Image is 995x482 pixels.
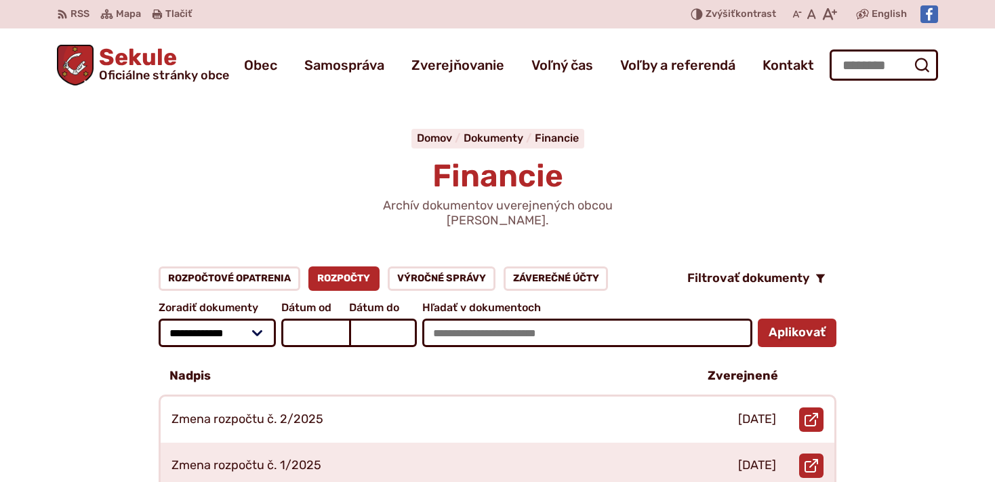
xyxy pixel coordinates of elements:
[244,46,277,84] a: Obec
[920,5,938,23] img: Prejsť na Facebook stránku
[171,412,323,427] p: Zmena rozpočtu č. 2/2025
[116,6,141,22] span: Mapa
[531,46,593,84] a: Voľný čas
[872,6,907,22] span: English
[464,132,523,144] span: Dokumenty
[738,458,776,473] p: [DATE]
[869,6,910,22] a: English
[706,8,735,20] span: Zvýšiť
[70,6,89,22] span: RSS
[165,9,192,20] span: Tlačiť
[335,199,660,228] p: Archív dokumentov uverejnených obcou [PERSON_NAME].
[411,46,504,84] a: Zverejňovanie
[535,132,579,144] a: Financie
[422,302,752,314] span: Hľadať v dokumentoch
[758,319,836,347] button: Aplikovať
[304,46,384,84] a: Samospráva
[620,46,735,84] a: Voľby a referendá
[417,132,452,144] span: Domov
[99,69,229,81] span: Oficiálne stránky obce
[687,271,810,286] span: Filtrovať dokumenty
[708,369,778,384] p: Zverejnené
[57,45,94,85] img: Prejsť na domovskú stránku
[504,266,609,291] a: Záverečné účty
[281,302,349,314] span: Dátum od
[308,266,380,291] a: Rozpočty
[57,45,229,85] a: Logo Sekule, prejsť na domovskú stránku.
[676,266,836,291] button: Filtrovať dokumenty
[159,266,300,291] a: Rozpočtové opatrenia
[171,458,321,473] p: Zmena rozpočtu č. 1/2025
[763,46,814,84] a: Kontakt
[159,302,276,314] span: Zoradiť dokumenty
[706,9,776,20] span: kontrast
[349,319,417,347] input: Dátum do
[422,319,752,347] input: Hľadať v dokumentoch
[159,319,276,347] select: Zoradiť dokumenty
[417,132,464,144] a: Domov
[738,412,776,427] p: [DATE]
[432,157,563,195] span: Financie
[94,46,229,81] span: Sekule
[464,132,535,144] a: Dokumenty
[281,319,349,347] input: Dátum od
[388,266,495,291] a: Výročné správy
[169,369,211,384] p: Nadpis
[349,302,417,314] span: Dátum do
